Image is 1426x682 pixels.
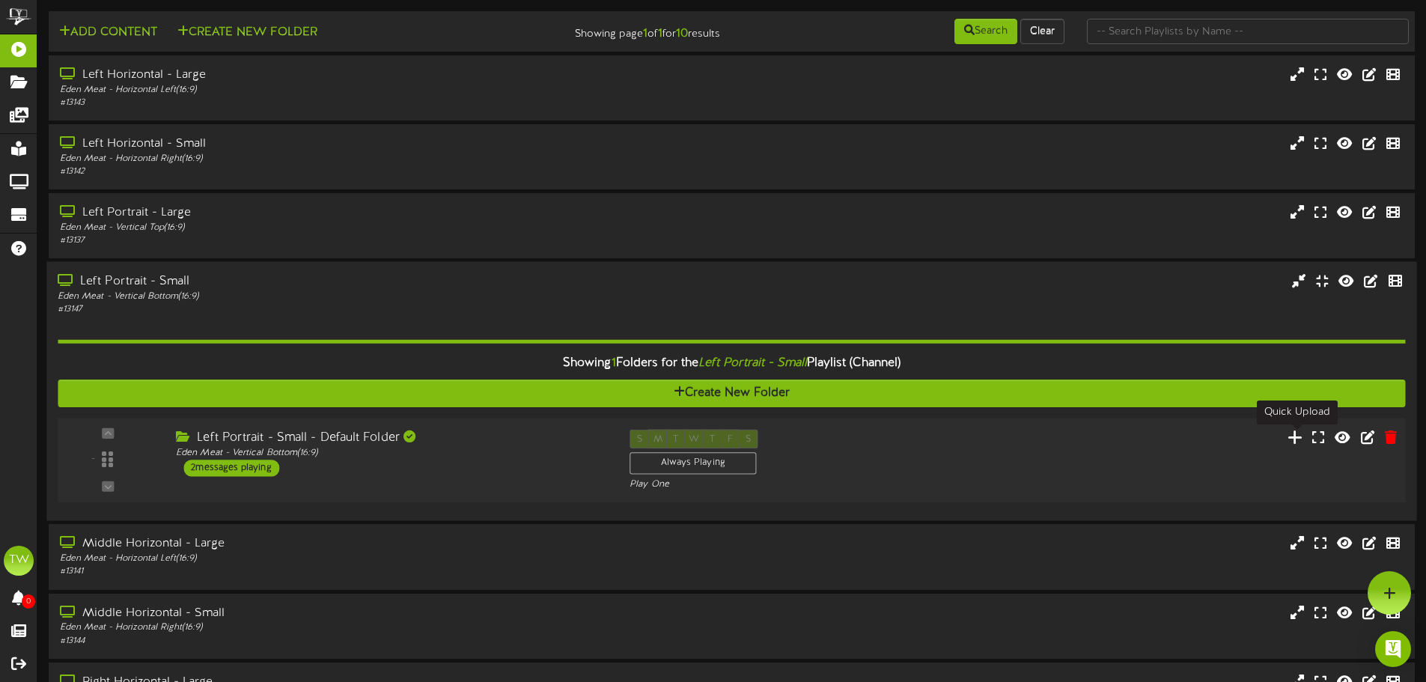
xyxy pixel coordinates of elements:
[46,347,1416,380] div: Showing Folders for the Playlist (Channel)
[60,621,606,634] div: Eden Meat - Horizontal Right ( 16:9 )
[58,380,1405,407] button: Create New Folder
[60,165,606,178] div: # 13142
[676,27,688,40] strong: 10
[60,136,606,153] div: Left Horizontal - Small
[502,17,731,43] div: Showing page of for results
[60,635,606,648] div: # 13144
[173,23,322,42] button: Create New Folder
[1375,631,1411,667] div: Open Intercom Messenger
[4,546,34,576] div: TW
[612,356,616,370] span: 1
[60,84,606,97] div: Eden Meat - Horizontal Left ( 16:9 )
[58,290,606,303] div: Eden Meat - Vertical Bottom ( 16:9 )
[698,356,807,370] i: Left Portrait - Small
[630,452,756,475] div: Always Playing
[183,460,279,476] div: 2 messages playing
[60,204,606,222] div: Left Portrait - Large
[22,594,35,609] span: 0
[643,27,648,40] strong: 1
[58,273,606,290] div: Left Portrait - Small
[60,605,606,622] div: Middle Horizontal - Small
[1020,19,1064,44] button: Clear
[1087,19,1409,44] input: -- Search Playlists by Name --
[60,234,606,247] div: # 13137
[60,97,606,109] div: # 13143
[176,447,607,460] div: Eden Meat - Vertical Bottom ( 16:9 )
[60,535,606,552] div: Middle Horizontal - Large
[60,552,606,565] div: Eden Meat - Horizontal Left ( 16:9 )
[954,19,1017,44] button: Search
[60,222,606,234] div: Eden Meat - Vertical Top ( 16:9 )
[60,565,606,578] div: # 13141
[58,303,606,316] div: # 13147
[630,478,947,491] div: Play One
[60,153,606,165] div: Eden Meat - Horizontal Right ( 16:9 )
[176,430,607,447] div: Left Portrait - Small - Default Folder
[60,67,606,84] div: Left Horizontal - Large
[55,23,162,42] button: Add Content
[658,27,662,40] strong: 1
